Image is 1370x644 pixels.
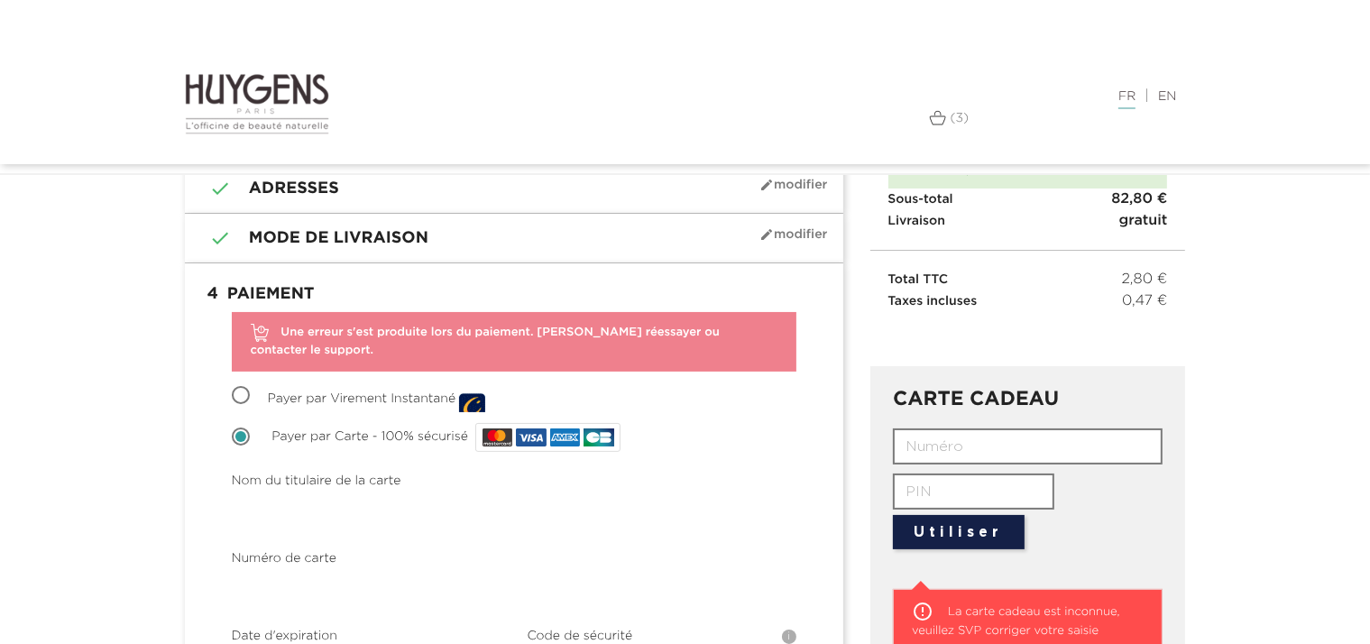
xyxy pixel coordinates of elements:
img: VISA [516,428,546,446]
span: Une erreur s'est produite lors du paiement. [PERSON_NAME] réessayer ou contacter le support. [251,327,721,357]
span: (3) [951,112,970,124]
div: | [699,86,1186,107]
a: EN [1158,90,1176,103]
iframe: paypal_card_name_field [232,491,796,533]
span: Sous-total [888,193,953,206]
span: Payer par Carte - 100% sécurisé [271,430,468,443]
h1: Mode de livraison [198,227,830,249]
img: Attention [251,324,269,342]
i:  [912,601,933,622]
span: La livraison de votre commande est offerte. Préparation en 24h. [897,144,1118,176]
span: Taxes incluses [888,295,978,308]
span: Modifier [759,227,827,242]
input: PIN [893,474,1054,510]
i: mode_edit [759,227,774,242]
span: 2,80 € [1122,269,1168,290]
label: Nom du titulaire de la carte [232,463,401,491]
button: Utiliser [893,515,1025,549]
div: i [782,630,796,644]
i:  [198,227,222,249]
iframe: paypal_card_number_field [232,568,796,611]
h1: Paiement [198,277,830,313]
span: 0,47 € [1122,290,1167,312]
span: 4 [198,277,227,313]
label: Numéro de carte [232,540,336,568]
a: (3) [929,111,969,125]
img: MASTERCARD [483,428,512,446]
span: La carte cadeau est inconnue, veuillez SVP corriger votre saisie [912,606,1120,638]
span: Modifier [759,178,827,192]
img: AMEX [550,428,580,446]
h1: Adresses [198,178,830,199]
img: CB_NATIONALE [584,428,613,446]
span: Livraison [888,215,946,227]
a: FR [1118,90,1136,109]
span: Payer par Virement Instantané [268,392,456,405]
img: Huygens logo [185,72,330,135]
i:  [198,178,222,199]
input: Numéro [893,428,1163,465]
h3: CARTE CADEAU [893,389,1163,410]
span: Total TTC [888,273,949,286]
iframe: PayPal Message 3 [888,312,1168,341]
img: 29x29_square_gif.gif [459,386,485,412]
span: gratuit [1119,210,1168,232]
i: mode_edit [759,178,774,192]
span: 82,80 € [1111,189,1167,210]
